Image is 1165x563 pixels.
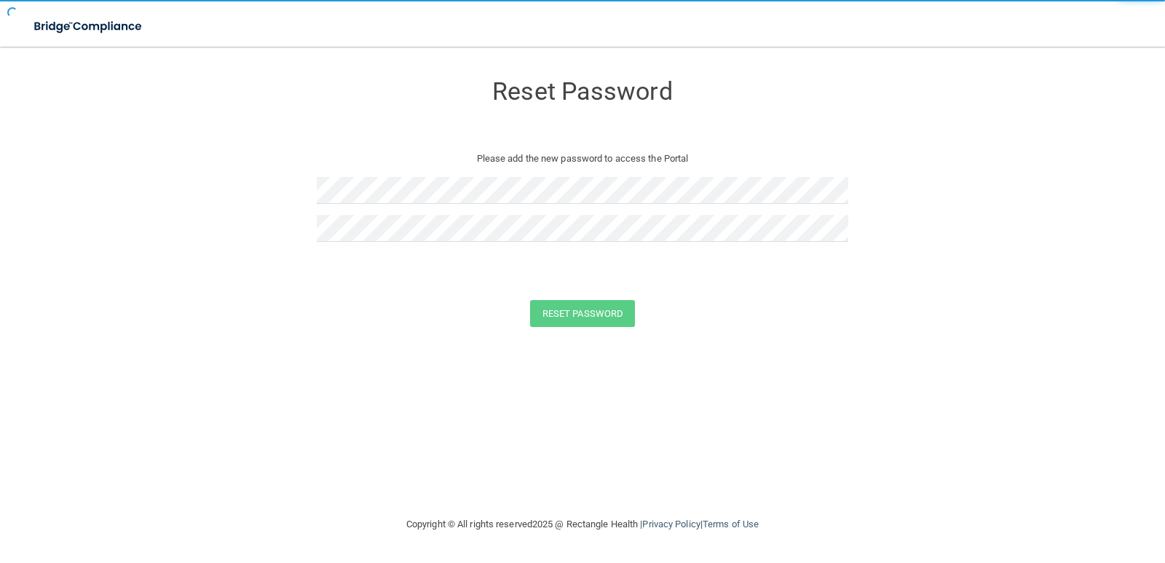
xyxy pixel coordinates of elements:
div: Copyright © All rights reserved 2025 @ Rectangle Health | | [317,501,848,548]
a: Privacy Policy [642,519,700,529]
h3: Reset Password [317,78,848,105]
button: Reset Password [530,300,635,327]
a: Terms of Use [703,519,759,529]
img: bridge_compliance_login_screen.278c3ca4.svg [22,12,156,42]
p: Please add the new password to access the Portal [328,150,837,168]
